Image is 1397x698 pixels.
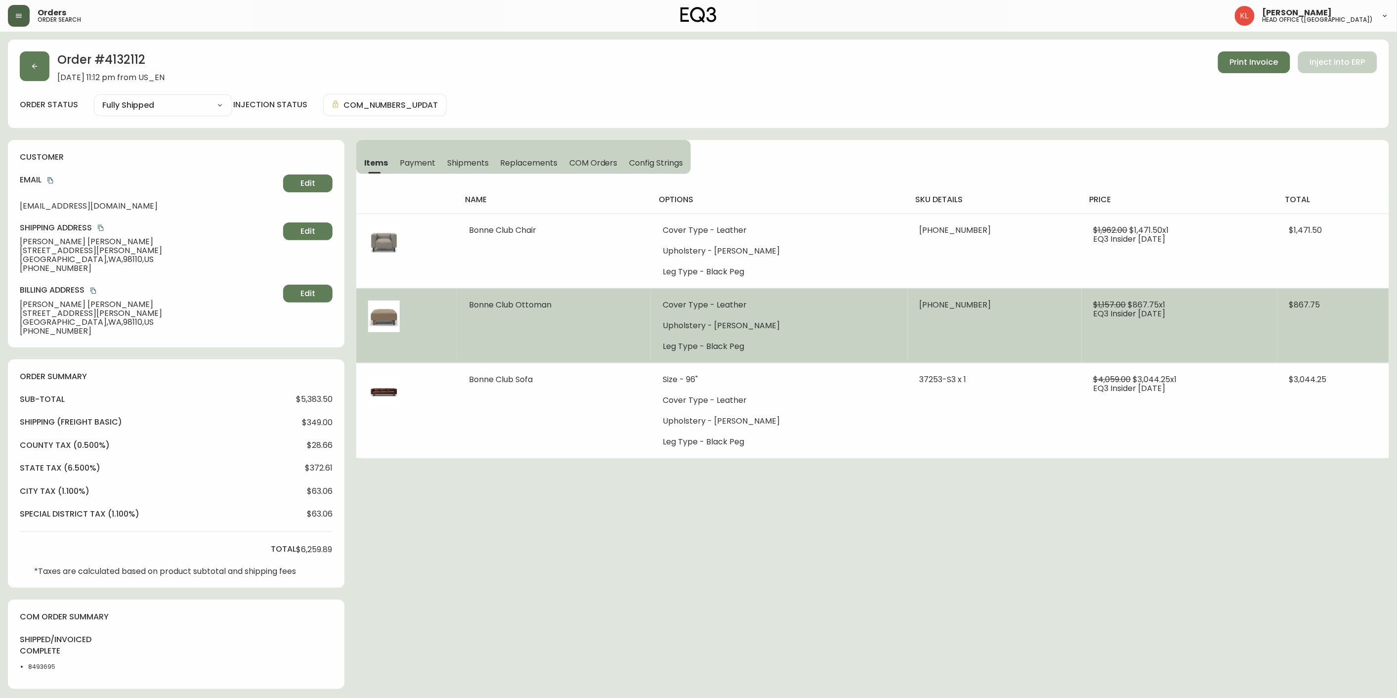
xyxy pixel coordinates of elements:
span: $1,471.50 x 1 [1130,224,1169,236]
h4: sku details [916,194,1074,205]
h4: price [1090,194,1270,205]
span: $5,383.50 [296,395,333,404]
button: Edit [283,174,333,192]
span: Print Invoice [1230,57,1278,68]
h4: special district tax (1.100%) [20,509,139,520]
li: Leg Type - Black Peg [663,342,896,351]
span: [GEOGRAPHIC_DATA] , WA , 98110 , US [20,255,279,264]
img: logo [680,7,717,23]
li: Upholstery - [PERSON_NAME] [663,417,896,426]
span: Edit [300,178,315,189]
span: EQ3 Insider [DATE] [1094,383,1166,394]
span: [EMAIL_ADDRESS][DOMAIN_NAME] [20,202,279,211]
h4: com order summary [20,611,333,622]
span: $63.06 [307,487,333,496]
li: Leg Type - Black Peg [663,267,896,276]
li: Cover Type - Leather [663,226,896,235]
span: $372.61 [305,464,333,473]
h4: county tax (0.500%) [20,440,110,451]
span: 37253-S3 x 1 [920,374,967,385]
p: *Taxes are calculated based on product subtotal and shipping fees [34,567,296,576]
h5: head office ([GEOGRAPHIC_DATA]) [1263,17,1373,23]
span: Items [364,158,388,168]
button: copy [45,175,55,185]
span: $349.00 [302,418,333,427]
h4: Billing Address [20,285,279,296]
img: 0dfee37f-e905-4c85-b561-afa8b9870b31Optional[Bonne-Club-Square-Leather-Ottoman.jpg].jpg [368,301,400,332]
span: $1,157.00 [1094,299,1126,310]
li: 8493695 [28,662,73,671]
h4: total [1285,194,1381,205]
span: $867.75 [1289,299,1320,310]
li: Size - 96" [663,375,896,384]
span: [STREET_ADDRESS][PERSON_NAME] [20,246,279,255]
label: order status [20,99,78,110]
h4: injection status [233,99,307,110]
span: Bonne Club Sofa [469,374,533,385]
h5: order search [38,17,81,23]
span: [PHONE_NUMBER] [20,327,279,336]
span: $867.75 x 1 [1128,299,1166,310]
li: Leg Type - Black Peg [663,437,896,446]
span: Bonne Club Chair [469,224,536,236]
h2: Order # 4132112 [57,51,165,73]
span: [PERSON_NAME] [1263,9,1332,17]
span: Shipments [447,158,489,168]
span: $4,059.00 [1094,374,1131,385]
li: Upholstery - [PERSON_NAME] [663,247,896,256]
span: $1,962.00 [1094,224,1128,236]
span: $6,259.89 [296,545,332,554]
span: Orders [38,9,66,17]
h4: Shipping ( Freight Basic ) [20,417,122,428]
span: [PHONE_NUMBER] [20,264,279,273]
h4: name [465,194,643,205]
span: [PERSON_NAME] [PERSON_NAME] [20,237,279,246]
button: copy [96,223,106,233]
span: [STREET_ADDRESS][PERSON_NAME] [20,309,279,318]
span: Payment [400,158,436,168]
h4: city tax (1.100%) [20,486,89,497]
span: Config Strings [630,158,683,168]
h4: shipped/invoiced complete [20,634,73,656]
h4: order summary [20,371,333,382]
button: copy [88,286,98,296]
h4: Email [20,174,279,185]
h4: options [659,194,900,205]
li: Upholstery - [PERSON_NAME] [663,321,896,330]
img: 8edb7386-8f8e-49d2-a752-4c6bd098919cOptional[Bonne-Club-Chair-Grey-Leather.jpg].jpg [368,226,400,258]
h4: customer [20,152,333,163]
span: Replacements [501,158,557,168]
h4: sub-total [20,394,65,405]
span: $63.06 [307,510,333,519]
span: [PERSON_NAME] [PERSON_NAME] [20,300,279,309]
span: [DATE] 11:12 pm from US_EN [57,73,165,82]
span: Edit [300,288,315,299]
span: $3,044.25 x 1 [1133,374,1177,385]
h4: total [271,544,296,555]
span: Edit [300,226,315,237]
h4: Shipping Address [20,222,279,233]
span: EQ3 Insider [DATE] [1094,233,1166,245]
span: $28.66 [307,441,333,450]
h4: state tax (6.500%) [20,463,100,474]
span: $3,044.25 [1289,374,1327,385]
button: Print Invoice [1218,51,1290,73]
button: Edit [283,222,333,240]
li: Cover Type - Leather [663,301,896,309]
span: $1,471.50 [1289,224,1322,236]
span: COM Orders [569,158,618,168]
img: 2c0c8aa7421344cf0398c7f872b772b5 [1235,6,1255,26]
span: [PHONE_NUMBER] [920,224,991,236]
span: [PHONE_NUMBER] [920,299,991,310]
span: EQ3 Insider [DATE] [1094,308,1166,319]
span: [GEOGRAPHIC_DATA] , WA , 98110 , US [20,318,279,327]
button: Edit [283,285,333,303]
li: Cover Type - Leather [663,396,896,405]
span: Bonne Club Ottoman [469,299,551,310]
img: 31718c50-1077-40fb-b91a-0f3bba89e0bcOptional[bonne-club-leather-large-sofa].jpg [368,375,400,407]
